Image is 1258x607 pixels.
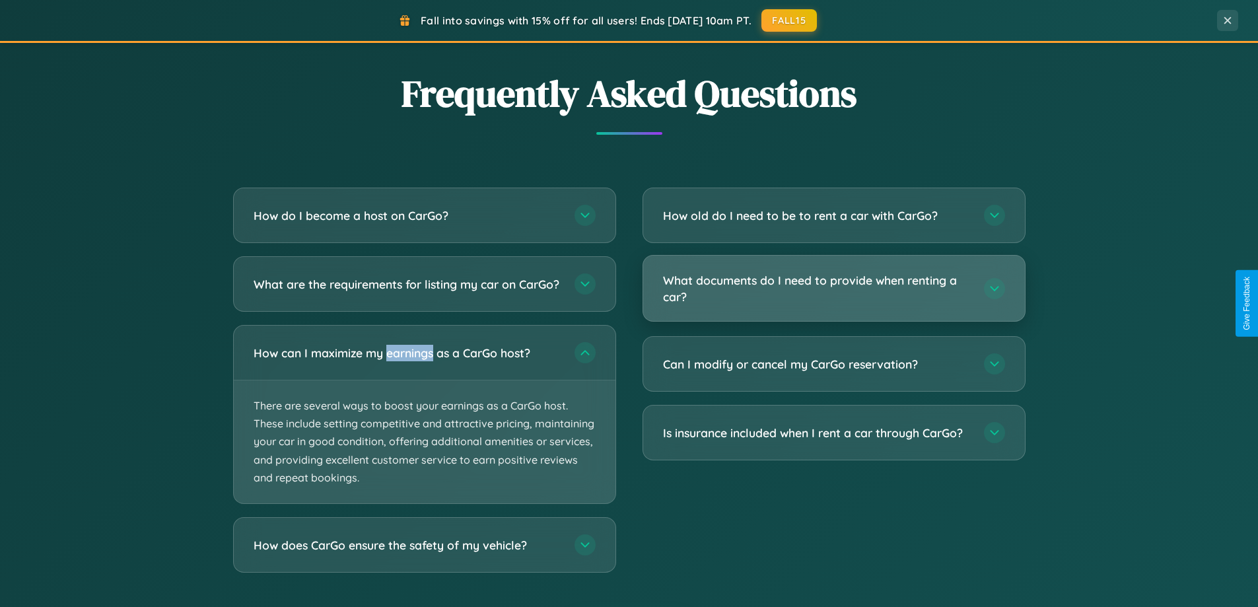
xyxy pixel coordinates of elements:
h3: What are the requirements for listing my car on CarGo? [254,276,561,293]
p: There are several ways to boost your earnings as a CarGo host. These include setting competitive ... [234,380,615,503]
h2: Frequently Asked Questions [233,68,1026,119]
h3: What documents do I need to provide when renting a car? [663,272,971,304]
button: FALL15 [761,9,817,32]
span: Fall into savings with 15% off for all users! Ends [DATE] 10am PT. [421,14,751,27]
h3: How does CarGo ensure the safety of my vehicle? [254,537,561,553]
h3: Can I modify or cancel my CarGo reservation? [663,356,971,373]
h3: How can I maximize my earnings as a CarGo host? [254,345,561,361]
h3: How do I become a host on CarGo? [254,207,561,224]
div: Give Feedback [1242,277,1251,330]
h3: Is insurance included when I rent a car through CarGo? [663,425,971,441]
h3: How old do I need to be to rent a car with CarGo? [663,207,971,224]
